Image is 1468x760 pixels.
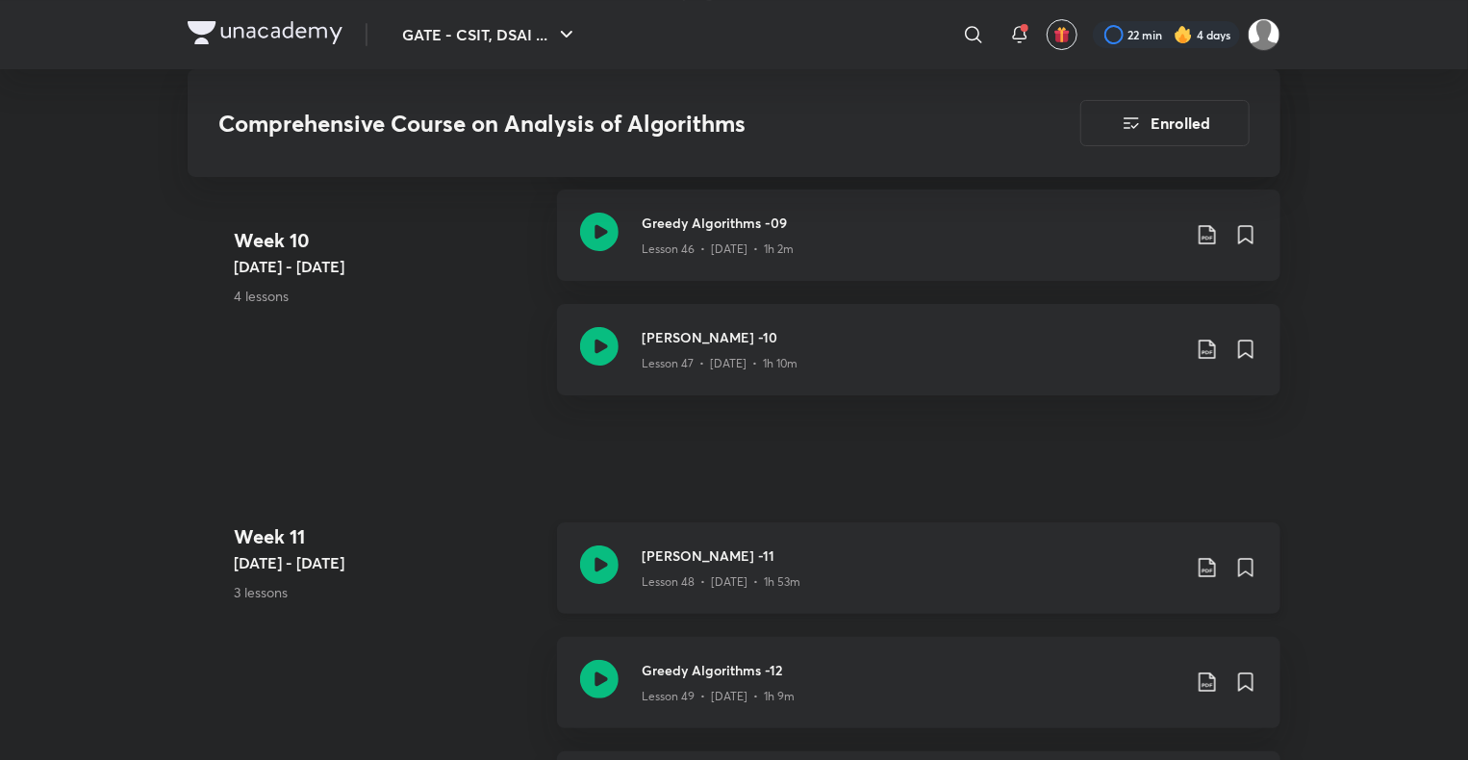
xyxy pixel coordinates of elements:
button: avatar [1047,19,1077,50]
img: Somya P [1248,18,1280,51]
h3: Greedy Algorithms -09 [642,213,1180,233]
h3: Comprehensive Course on Analysis of Algorithms [218,110,972,138]
p: Lesson 48 • [DATE] • 1h 53m [642,573,800,591]
h4: Week 11 [234,522,542,551]
h3: Greedy Algorithms -12 [642,660,1180,680]
a: Company Logo [188,21,342,49]
a: Greedy Algorithms -09Lesson 46 • [DATE] • 1h 2m [557,190,1280,304]
h3: [PERSON_NAME] -10 [642,327,1180,347]
p: Lesson 47 • [DATE] • 1h 10m [642,355,797,372]
p: Lesson 49 • [DATE] • 1h 9m [642,688,795,705]
a: [PERSON_NAME] -10Lesson 47 • [DATE] • 1h 10m [557,304,1280,418]
h5: [DATE] - [DATE] [234,255,542,278]
button: Enrolled [1080,100,1250,146]
h4: Week 10 [234,226,542,255]
h5: [DATE] - [DATE] [234,551,542,574]
a: [PERSON_NAME] -11Lesson 48 • [DATE] • 1h 53m [557,522,1280,637]
img: streak [1174,25,1193,44]
p: 3 lessons [234,582,542,602]
img: Company Logo [188,21,342,44]
a: Greedy Algorithms -12Lesson 49 • [DATE] • 1h 9m [557,637,1280,751]
p: Lesson 46 • [DATE] • 1h 2m [642,241,794,258]
button: GATE - CSIT, DSAI ... [391,15,590,54]
p: 4 lessons [234,286,542,306]
h3: [PERSON_NAME] -11 [642,545,1180,566]
img: avatar [1053,26,1071,43]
